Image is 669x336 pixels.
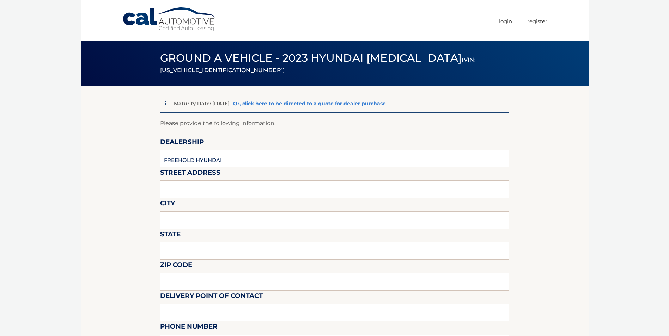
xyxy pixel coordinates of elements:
a: Login [499,15,512,27]
label: Street Address [160,167,220,180]
label: Phone Number [160,321,218,334]
p: Please provide the following information. [160,118,509,128]
small: (VIN: [US_VEHICLE_IDENTIFICATION_NUMBER]) [160,56,476,74]
label: Zip Code [160,260,192,273]
label: State [160,229,181,242]
a: Register [527,15,547,27]
a: Or, click here to be directed to a quote for dealer purchase [233,100,386,107]
a: Cal Automotive [122,7,217,32]
p: Maturity Date: [DATE] [174,100,230,107]
label: Delivery Point of Contact [160,291,263,304]
label: City [160,198,175,211]
span: Ground a Vehicle - 2023 Hyundai [MEDICAL_DATA] [160,51,476,75]
label: Dealership [160,137,204,150]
